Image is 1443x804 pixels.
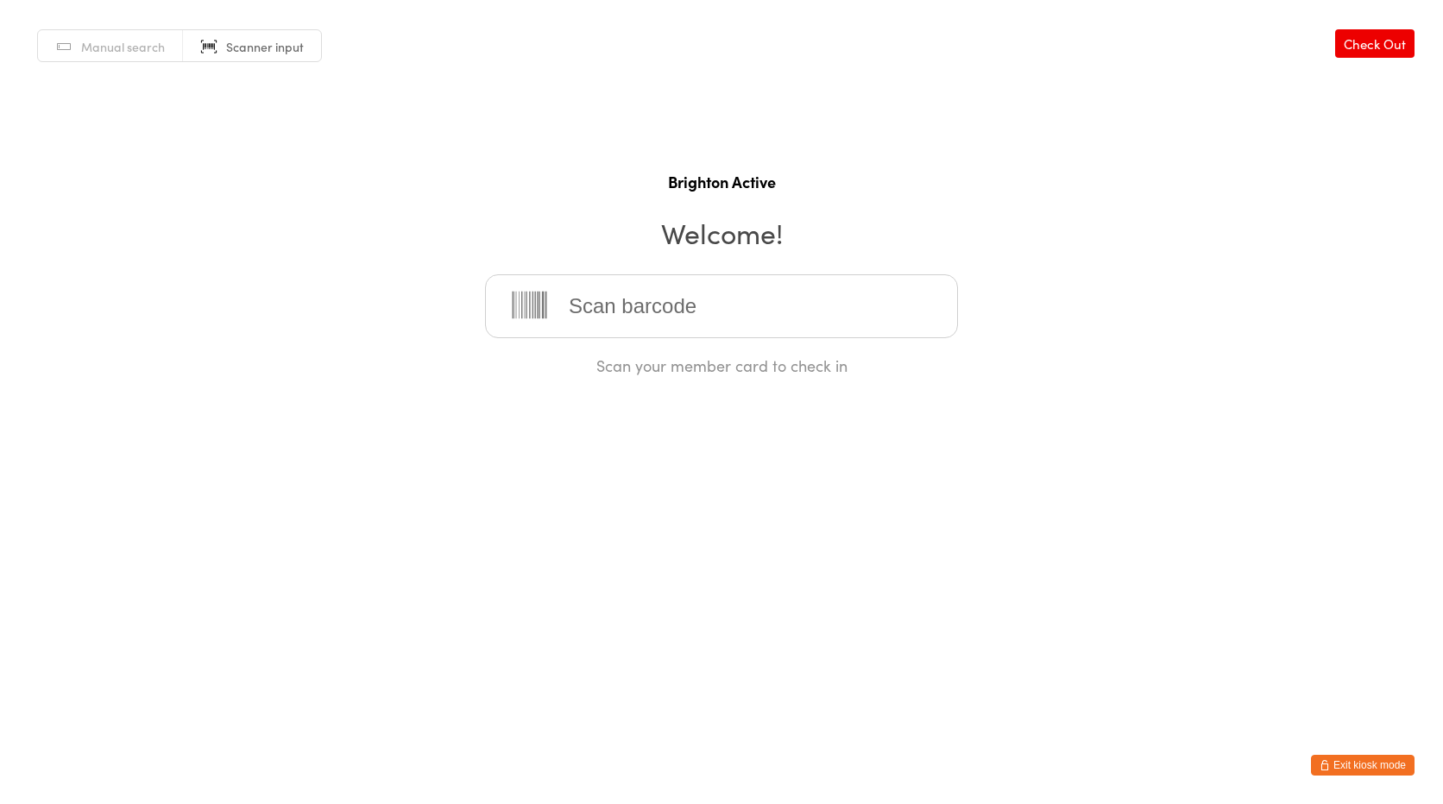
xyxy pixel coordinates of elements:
[17,213,1426,252] h2: Welcome!
[81,38,165,55] span: Manual search
[17,171,1426,192] h1: Brighton Active
[485,355,958,376] div: Scan your member card to check in
[485,274,958,338] input: Scan barcode
[1311,755,1415,776] button: Exit kiosk mode
[1335,29,1415,58] a: Check Out
[226,38,304,55] span: Scanner input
